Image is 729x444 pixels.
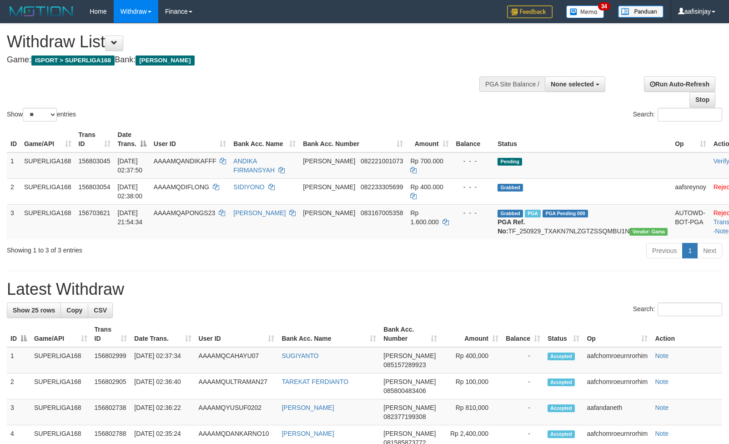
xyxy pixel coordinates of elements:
[282,378,348,385] a: TAREKAT FERDIANTO
[644,76,715,92] a: Run Auto-Refresh
[671,178,709,204] td: aafsreynoy
[551,81,594,88] span: None selected
[7,399,30,425] td: 3
[361,183,403,191] span: Copy 082233305699 to clipboard
[682,243,698,258] a: 1
[548,378,575,386] span: Accepted
[383,387,426,394] span: Copy 085800483406 to clipboard
[60,303,88,318] a: Copy
[583,399,651,425] td: aafandaneth
[651,321,722,347] th: Action
[697,243,722,258] a: Next
[441,347,502,373] td: Rp 400,000
[88,303,113,318] a: CSV
[441,373,502,399] td: Rp 100,000
[658,303,722,316] input: Search:
[20,152,75,179] td: SUPERLIGA168
[452,126,494,152] th: Balance
[66,307,82,314] span: Copy
[31,55,115,66] span: ISPORT > SUPERLIGA168
[361,157,403,165] span: Copy 082221001073 to clipboard
[548,353,575,360] span: Accepted
[502,373,544,399] td: -
[20,126,75,152] th: Game/API: activate to sort column ascending
[79,183,111,191] span: 156803054
[131,399,195,425] td: [DATE] 02:36:22
[7,242,297,255] div: Showing 1 to 3 of 3 entries
[75,126,114,152] th: Trans ID: activate to sort column ascending
[410,183,443,191] span: Rp 400.000
[655,352,669,359] a: Note
[7,33,477,51] h1: Withdraw List
[20,204,75,239] td: SUPERLIGA168
[543,210,588,217] span: PGA Pending
[79,157,111,165] span: 156803045
[7,373,30,399] td: 2
[30,399,91,425] td: SUPERLIGA168
[303,209,355,217] span: [PERSON_NAME]
[544,321,583,347] th: Status: activate to sort column ascending
[91,347,131,373] td: 156802999
[502,347,544,373] td: -
[91,373,131,399] td: 156802905
[118,183,143,200] span: [DATE] 02:38:00
[23,108,57,121] select: Showentries
[7,126,20,152] th: ID
[655,430,669,437] a: Note
[233,157,275,174] a: ANDIKA FIRMANSYAH
[456,156,491,166] div: - - -
[79,209,111,217] span: 156703621
[303,157,355,165] span: [PERSON_NAME]
[583,321,651,347] th: Op: activate to sort column ascending
[195,399,278,425] td: AAAAMQYUSUF0202
[7,5,76,18] img: MOTION_logo.png
[30,373,91,399] td: SUPERLIGA168
[383,352,436,359] span: [PERSON_NAME]
[498,158,522,166] span: Pending
[91,321,131,347] th: Trans ID: activate to sort column ascending
[118,157,143,174] span: [DATE] 02:37:50
[383,413,426,420] span: Copy 082377199308 to clipboard
[507,5,553,18] img: Feedback.jpg
[671,204,709,239] td: AUTOWD-BOT-PGA
[655,378,669,385] a: Note
[502,399,544,425] td: -
[383,378,436,385] span: [PERSON_NAME]
[618,5,664,18] img: panduan.png
[479,76,545,92] div: PGA Site Balance /
[230,126,299,152] th: Bank Acc. Name: activate to sort column ascending
[629,228,668,236] span: Vendor URL: https://trx31.1velocity.biz
[114,126,150,152] th: Date Trans.: activate to sort column descending
[7,152,20,179] td: 1
[689,92,715,107] a: Stop
[383,430,436,437] span: [PERSON_NAME]
[7,303,61,318] a: Show 25 rows
[548,404,575,412] span: Accepted
[233,183,264,191] a: SIDIYONO
[583,373,651,399] td: aafchomroeurnrorhim
[7,178,20,204] td: 2
[646,243,683,258] a: Previous
[282,352,318,359] a: SUGIYANTO
[407,126,452,152] th: Amount: activate to sort column ascending
[671,126,709,152] th: Op: activate to sort column ascending
[410,209,438,226] span: Rp 1.600.000
[131,373,195,399] td: [DATE] 02:36:40
[441,321,502,347] th: Amount: activate to sort column ascending
[456,182,491,192] div: - - -
[525,210,541,217] span: Marked by aafchhiseyha
[195,347,278,373] td: AAAAMQCAHAYU07
[7,204,20,239] td: 3
[633,108,722,121] label: Search:
[118,209,143,226] span: [DATE] 21:54:34
[498,210,523,217] span: Grabbed
[154,157,216,165] span: AAAAMQANDIKAFFF
[545,76,605,92] button: None selected
[655,404,669,411] a: Note
[195,321,278,347] th: User ID: activate to sort column ascending
[658,108,722,121] input: Search:
[94,307,107,314] span: CSV
[7,108,76,121] label: Show entries
[7,280,722,298] h1: Latest Withdraw
[30,321,91,347] th: Game/API: activate to sort column ascending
